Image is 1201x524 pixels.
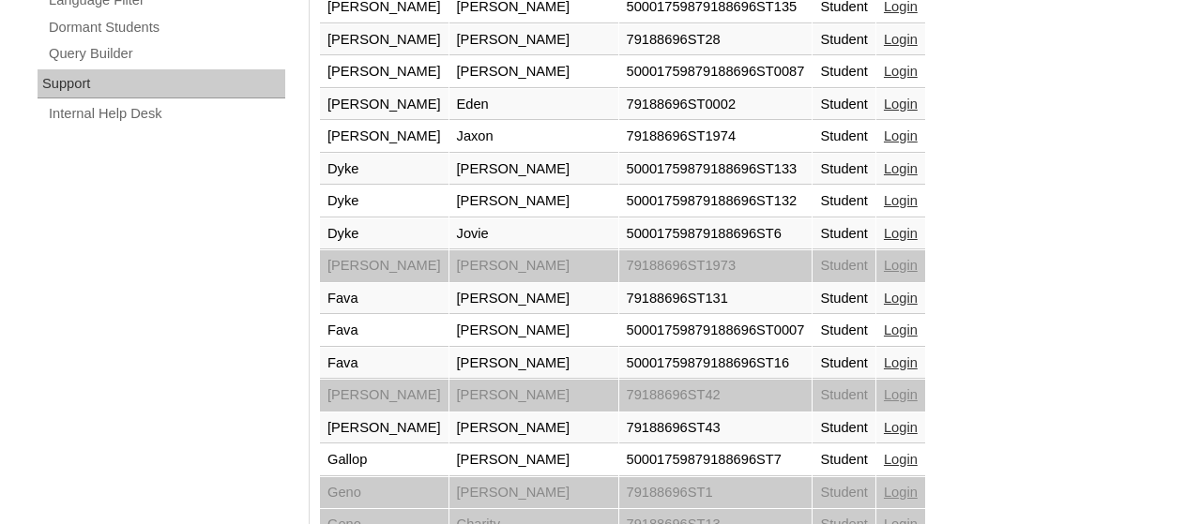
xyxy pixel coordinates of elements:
[813,121,875,153] td: Student
[884,258,918,273] a: Login
[619,283,813,315] td: 79188696ST131
[449,315,618,347] td: [PERSON_NAME]
[320,24,448,56] td: [PERSON_NAME]
[619,315,813,347] td: 50001759879188696ST0007
[813,380,875,412] td: Student
[813,218,875,250] td: Student
[884,420,918,435] a: Login
[813,89,875,121] td: Student
[884,485,918,500] a: Login
[619,218,813,250] td: 50001759879188696ST6
[320,186,448,217] td: Dyke
[884,97,918,112] a: Login
[619,477,813,509] td: 79188696ST1
[449,218,618,250] td: Jovie
[449,283,618,315] td: [PERSON_NAME]
[884,64,918,79] a: Login
[884,322,918,337] a: Login
[320,56,448,88] td: [PERSON_NAME]
[320,380,448,412] td: [PERSON_NAME]
[449,186,618,217] td: [PERSON_NAME]
[320,412,448,444] td: [PERSON_NAME]
[449,412,618,444] td: [PERSON_NAME]
[320,250,448,282] td: [PERSON_NAME]
[884,128,918,143] a: Login
[813,186,875,217] td: Student
[449,154,618,186] td: [PERSON_NAME]
[320,348,448,380] td: Fava
[619,186,813,217] td: 50001759879188696ST132
[619,412,813,444] td: 79188696ST43
[884,161,918,176] a: Login
[884,355,918,370] a: Login
[619,348,813,380] td: 50001759879188696ST16
[449,380,618,412] td: [PERSON_NAME]
[619,89,813,121] td: 79188696ST0002
[884,32,918,47] a: Login
[38,69,285,99] div: Support
[320,315,448,347] td: Fava
[813,348,875,380] td: Student
[619,154,813,186] td: 50001759879188696ST133
[884,226,918,241] a: Login
[47,42,285,66] a: Query Builder
[449,24,618,56] td: [PERSON_NAME]
[813,444,875,476] td: Student
[320,154,448,186] td: Dyke
[320,283,448,315] td: Fava
[884,387,918,402] a: Login
[813,154,875,186] td: Student
[884,452,918,467] a: Login
[320,121,448,153] td: [PERSON_NAME]
[813,477,875,509] td: Student
[449,348,618,380] td: [PERSON_NAME]
[320,477,448,509] td: Geno
[813,24,875,56] td: Student
[320,444,448,476] td: Gallop
[619,380,813,412] td: 79188696ST42
[619,444,813,476] td: 50001759879188696ST7
[813,283,875,315] td: Student
[320,218,448,250] td: Dyke
[449,250,618,282] td: [PERSON_NAME]
[619,56,813,88] td: 50001759879188696ST0087
[449,121,618,153] td: Jaxon
[449,89,618,121] td: Eden
[813,56,875,88] td: Student
[813,315,875,347] td: Student
[884,193,918,208] a: Login
[449,56,618,88] td: [PERSON_NAME]
[813,250,875,282] td: Student
[619,24,813,56] td: 79188696ST28
[47,102,285,126] a: Internal Help Desk
[619,121,813,153] td: 79188696ST1974
[320,89,448,121] td: [PERSON_NAME]
[884,291,918,306] a: Login
[449,444,618,476] td: [PERSON_NAME]
[47,16,285,39] a: Dormant Students
[449,477,618,509] td: [PERSON_NAME]
[813,412,875,444] td: Student
[619,250,813,282] td: 79188696ST1973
